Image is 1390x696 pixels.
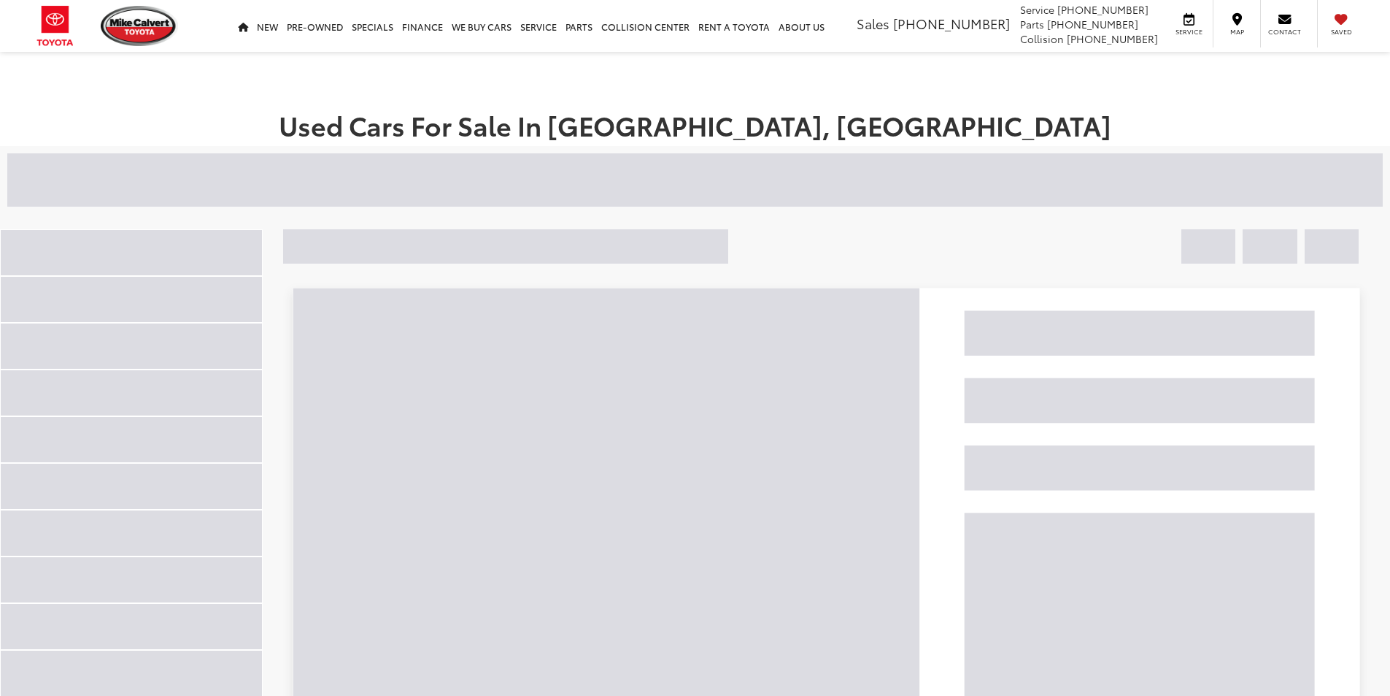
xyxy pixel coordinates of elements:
[1020,17,1044,31] span: Parts
[1268,27,1301,37] span: Contact
[1067,31,1158,46] span: [PHONE_NUMBER]
[1020,2,1054,17] span: Service
[1047,17,1138,31] span: [PHONE_NUMBER]
[1221,27,1253,37] span: Map
[1020,31,1064,46] span: Collision
[893,14,1010,33] span: [PHONE_NUMBER]
[101,6,178,46] img: Mike Calvert Toyota
[1325,27,1357,37] span: Saved
[857,14,889,33] span: Sales
[1057,2,1148,17] span: [PHONE_NUMBER]
[1173,27,1205,37] span: Service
